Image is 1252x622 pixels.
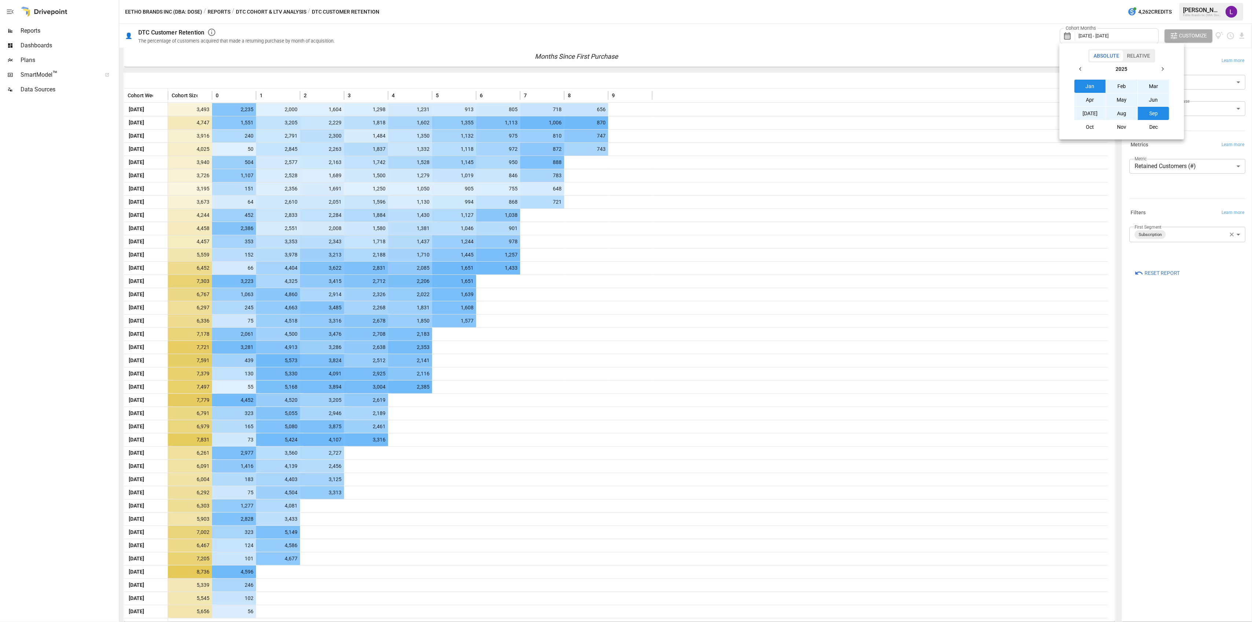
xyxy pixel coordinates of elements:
button: Nov [1106,120,1138,134]
button: Relative [1123,50,1154,61]
button: Absolute [1089,50,1123,61]
button: Sep [1138,107,1169,120]
button: Oct [1074,120,1106,134]
button: Jun [1138,93,1169,106]
button: Apr [1074,93,1106,106]
button: Aug [1106,107,1138,120]
button: Dec [1138,120,1169,134]
button: [DATE] [1074,107,1106,120]
button: Mar [1138,80,1169,93]
button: 2025 [1087,62,1156,76]
button: May [1106,93,1138,106]
button: Jan [1074,80,1106,93]
button: Feb [1106,80,1138,93]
